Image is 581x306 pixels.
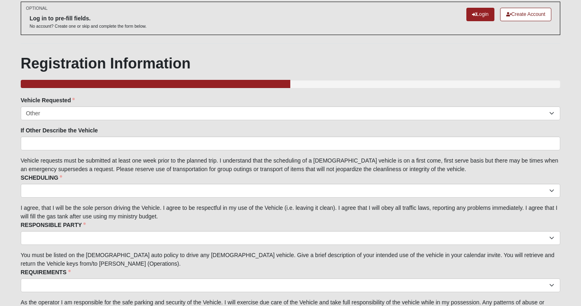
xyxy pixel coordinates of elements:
[21,126,98,134] label: If Other Describe the Vehicle
[30,15,147,22] h6: Log in to pre-fill fields.
[21,96,75,104] label: Vehicle Requested
[30,23,147,29] p: No account? Create one or skip and complete the form below.
[21,55,561,72] h1: Registration Information
[21,174,63,182] label: SCHEDULING
[26,5,48,11] small: OPTIONAL
[500,8,552,21] a: Create Account
[21,268,71,276] label: REQUIREMENTS
[466,8,494,21] a: Login
[21,221,86,229] label: RESPONSIBLE PARTY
